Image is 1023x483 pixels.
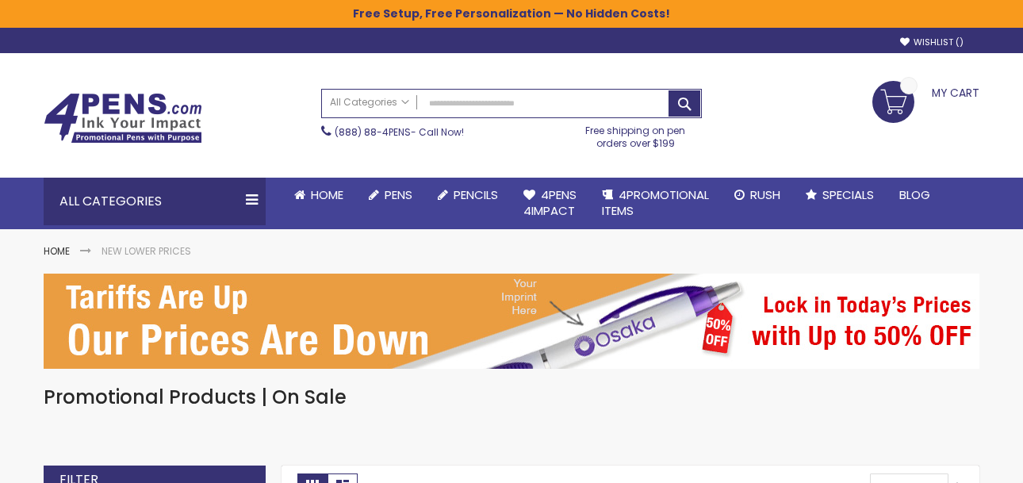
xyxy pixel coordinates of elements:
[793,178,887,213] a: Specials
[44,274,979,369] img: New Lower Prices
[750,186,780,203] span: Rush
[44,178,266,225] div: All Categories
[322,90,417,116] a: All Categories
[425,178,511,213] a: Pencils
[589,178,722,229] a: 4PROMOTIONALITEMS
[335,125,464,139] span: - Call Now!
[282,178,356,213] a: Home
[102,244,191,258] strong: New Lower Prices
[454,186,498,203] span: Pencils
[887,178,943,213] a: Blog
[44,93,202,144] img: 4Pens Custom Pens and Promotional Products
[44,385,979,410] h1: Promotional Products | On Sale
[511,178,589,229] a: 4Pens4impact
[602,186,709,219] span: 4PROMOTIONAL ITEMS
[311,186,343,203] span: Home
[44,244,70,258] a: Home
[899,186,930,203] span: Blog
[822,186,874,203] span: Specials
[385,186,412,203] span: Pens
[523,186,577,219] span: 4Pens 4impact
[900,36,964,48] a: Wishlist
[722,178,793,213] a: Rush
[356,178,425,213] a: Pens
[330,96,409,109] span: All Categories
[335,125,411,139] a: (888) 88-4PENS
[569,118,703,150] div: Free shipping on pen orders over $199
